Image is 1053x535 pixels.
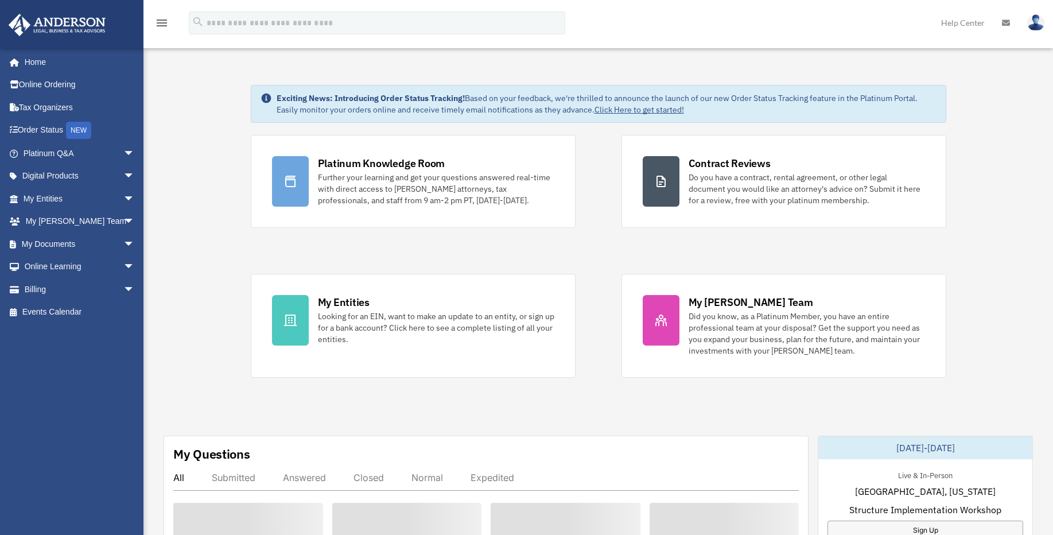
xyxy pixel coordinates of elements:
[251,135,576,228] a: Platinum Knowledge Room Further your learning and get your questions answered real-time with dire...
[8,301,152,324] a: Events Calendar
[411,472,443,483] div: Normal
[595,104,684,115] a: Click Here to get started!
[849,503,1001,517] span: Structure Implementation Workshop
[192,15,204,28] i: search
[318,295,370,309] div: My Entities
[123,278,146,301] span: arrow_drop_down
[173,472,184,483] div: All
[621,274,946,378] a: My [PERSON_NAME] Team Did you know, as a Platinum Member, you have an entire professional team at...
[889,468,962,480] div: Live & In-Person
[123,187,146,211] span: arrow_drop_down
[318,311,554,345] div: Looking for an EIN, want to make an update to an entity, or sign up for a bank account? Click her...
[8,51,146,73] a: Home
[1027,14,1044,31] img: User Pic
[8,119,152,142] a: Order StatusNEW
[818,436,1032,459] div: [DATE]-[DATE]
[621,135,946,228] a: Contract Reviews Do you have a contract, rental agreement, or other legal document you would like...
[318,156,445,170] div: Platinum Knowledge Room
[8,96,152,119] a: Tax Organizers
[123,232,146,256] span: arrow_drop_down
[173,445,250,463] div: My Questions
[123,165,146,188] span: arrow_drop_down
[277,92,937,115] div: Based on your feedback, we're thrilled to announce the launch of our new Order Status Tracking fe...
[123,210,146,234] span: arrow_drop_down
[212,472,255,483] div: Submitted
[123,255,146,279] span: arrow_drop_down
[123,142,146,165] span: arrow_drop_down
[353,472,384,483] div: Closed
[318,172,554,206] div: Further your learning and get your questions answered real-time with direct access to [PERSON_NAM...
[471,472,514,483] div: Expedited
[8,232,152,255] a: My Documentsarrow_drop_down
[283,472,326,483] div: Answered
[155,20,169,30] a: menu
[689,156,771,170] div: Contract Reviews
[8,187,152,210] a: My Entitiesarrow_drop_down
[66,122,91,139] div: NEW
[8,142,152,165] a: Platinum Q&Aarrow_drop_down
[689,295,813,309] div: My [PERSON_NAME] Team
[855,484,996,498] span: [GEOGRAPHIC_DATA], [US_STATE]
[689,311,925,356] div: Did you know, as a Platinum Member, you have an entire professional team at your disposal? Get th...
[8,210,152,233] a: My [PERSON_NAME] Teamarrow_drop_down
[8,165,152,188] a: Digital Productsarrow_drop_down
[8,278,152,301] a: Billingarrow_drop_down
[277,93,465,103] strong: Exciting News: Introducing Order Status Tracking!
[251,274,576,378] a: My Entities Looking for an EIN, want to make an update to an entity, or sign up for a bank accoun...
[689,172,925,206] div: Do you have a contract, rental agreement, or other legal document you would like an attorney's ad...
[5,14,109,36] img: Anderson Advisors Platinum Portal
[8,255,152,278] a: Online Learningarrow_drop_down
[8,73,152,96] a: Online Ordering
[155,16,169,30] i: menu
